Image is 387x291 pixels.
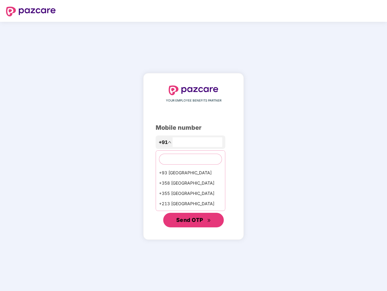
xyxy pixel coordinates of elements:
div: +358 [GEOGRAPHIC_DATA] [156,178,225,188]
span: up [168,140,171,144]
div: +355 [GEOGRAPHIC_DATA] [156,188,225,199]
span: YOUR EMPLOYEE BENEFITS PARTNER [166,98,221,103]
span: Send OTP [176,217,203,223]
button: Send OTPdouble-right [163,213,224,227]
div: +1684 AmericanSamoa [156,209,225,219]
div: +213 [GEOGRAPHIC_DATA] [156,199,225,209]
div: Mobile number [156,123,231,132]
span: +91 [159,139,168,146]
div: +93 [GEOGRAPHIC_DATA] [156,168,225,178]
img: logo [6,7,56,16]
span: double-right [207,219,211,222]
img: logo [169,85,218,95]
